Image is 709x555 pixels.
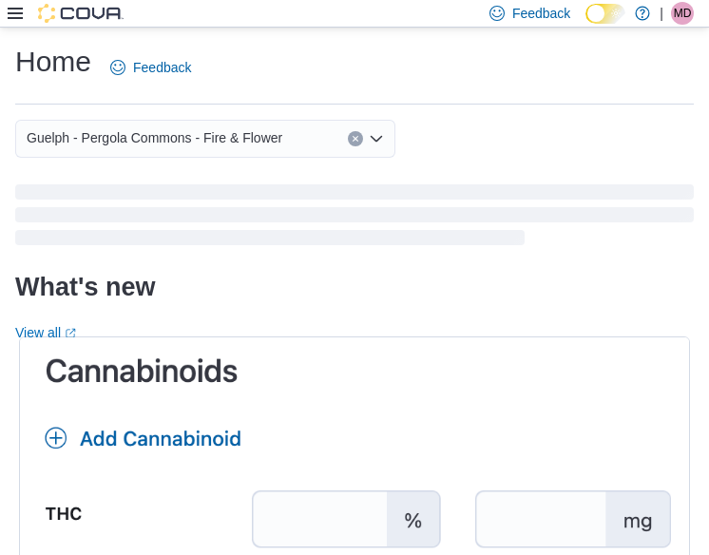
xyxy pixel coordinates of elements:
h2: What's new [15,272,155,302]
img: Cova [38,4,124,23]
span: Feedback [512,4,570,23]
button: Clear input [348,131,363,146]
input: Dark Mode [585,4,625,24]
span: MD [674,2,692,25]
span: Loading [15,188,694,249]
span: Feedback [133,58,191,77]
h1: Home [15,43,91,81]
p: | [660,2,663,25]
svg: External link [65,328,76,339]
div: Morgan Desylva [671,2,694,25]
span: Dark Mode [585,24,586,25]
a: Feedback [103,48,199,86]
button: Open list of options [369,131,384,146]
span: Guelph - Pergola Commons - Fire & Flower [27,126,282,149]
a: View allExternal link [15,325,76,340]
